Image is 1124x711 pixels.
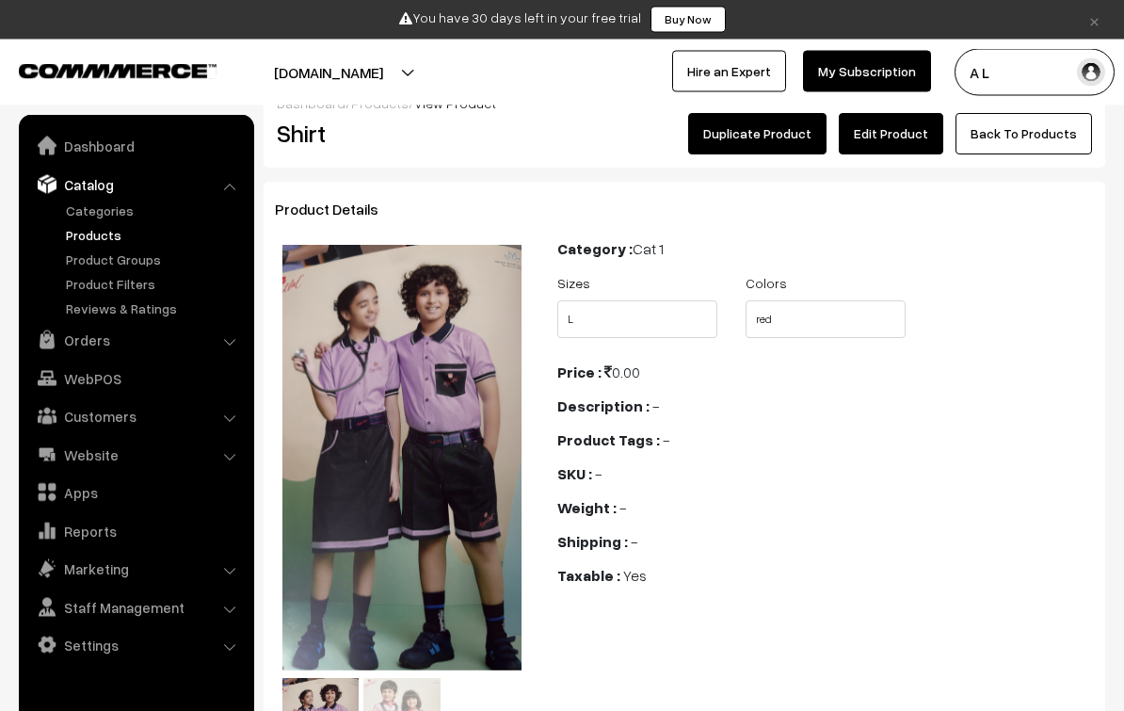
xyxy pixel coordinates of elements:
[631,533,637,552] span: -
[24,514,248,548] a: Reports
[61,299,248,318] a: Reviews & Ratings
[955,49,1115,96] button: A L
[652,397,659,416] span: -
[24,323,248,357] a: Orders
[24,399,248,433] a: Customers
[24,168,248,202] a: Catalog
[208,49,449,96] button: [DOMAIN_NAME]
[803,51,931,92] a: My Subscription
[688,114,827,155] a: Duplicate Product
[623,567,647,586] span: Yes
[557,397,650,416] b: Description :
[61,274,248,294] a: Product Filters
[282,246,522,671] img: 17593307525214BA718494-3F86-49DB-8771-7A58EBF62E05_Original.jpeg
[61,250,248,269] a: Product Groups
[557,362,1094,384] div: 0.00
[839,114,943,155] a: Edit Product
[7,7,1117,33] div: You have 30 days left in your free trial
[275,201,401,219] span: Product Details
[650,7,726,33] a: Buy Now
[24,628,248,662] a: Settings
[1077,58,1105,87] img: user
[19,64,217,78] img: COMMMERCE
[557,567,620,586] b: Taxable :
[557,431,660,450] b: Product Tags :
[24,590,248,624] a: Staff Management
[24,129,248,163] a: Dashboard
[663,431,669,450] span: -
[746,274,787,294] label: Colors
[557,274,590,294] label: Sizes
[955,114,1092,155] a: Back To Products
[24,438,248,472] a: Website
[557,364,602,382] b: Price :
[557,238,1094,261] div: Cat 1
[557,240,633,259] b: Category :
[24,362,248,396] a: WebPOS
[595,465,602,484] span: -
[19,58,184,81] a: COMMMERCE
[557,465,592,484] b: SKU :
[1082,8,1107,31] a: ×
[557,499,617,518] b: Weight :
[557,533,628,552] b: Shipping :
[672,51,786,92] a: Hire an Expert
[277,120,530,149] h2: Shirt
[61,225,248,245] a: Products
[24,552,248,586] a: Marketing
[24,476,248,509] a: Apps
[619,499,626,518] span: -
[61,201,248,220] a: Categories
